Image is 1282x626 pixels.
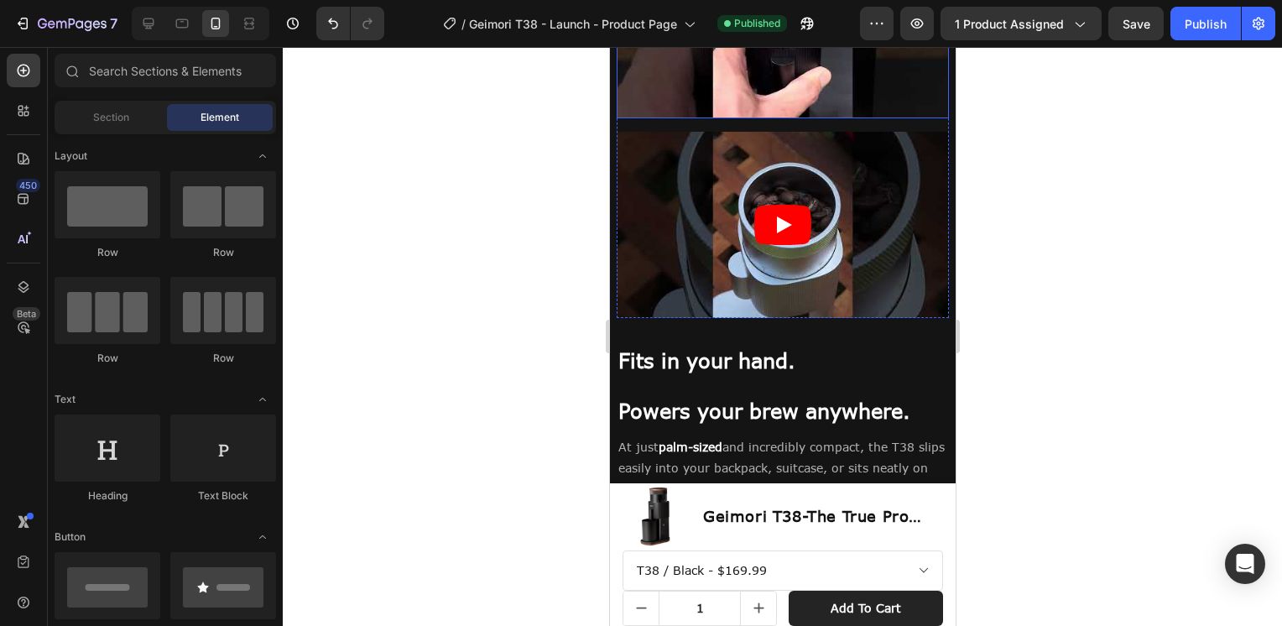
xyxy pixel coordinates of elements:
p: 7 [110,13,117,34]
span: Element [201,110,239,125]
div: Publish [1185,15,1227,33]
div: 450 [16,179,40,192]
span: Layout [55,149,87,164]
span: / [461,15,466,33]
div: Beta [13,307,40,321]
span: Toggle open [249,386,276,413]
span: Geimori T38 - Launch - Product Page [469,15,677,33]
span: Section [93,110,129,125]
button: 1 product assigned [941,7,1102,40]
div: Text Block [170,488,276,503]
span: Save [1123,17,1150,31]
button: Publish [1170,7,1241,40]
div: Heading [55,488,160,503]
div: Row [170,245,276,260]
div: Open Intercom Messenger [1225,544,1265,584]
div: Undo/Redo [316,7,384,40]
span: Button [55,529,86,545]
div: Row [55,351,160,366]
span: Published [734,16,780,31]
button: 7 [7,7,125,40]
span: Text [55,392,76,407]
span: Toggle open [249,524,276,550]
button: Save [1108,7,1164,40]
input: Search Sections & Elements [55,54,276,87]
div: Row [55,245,160,260]
span: 1 product assigned [955,15,1064,33]
div: Row [170,351,276,366]
span: Toggle open [249,143,276,170]
iframe: Design area [610,47,956,626]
